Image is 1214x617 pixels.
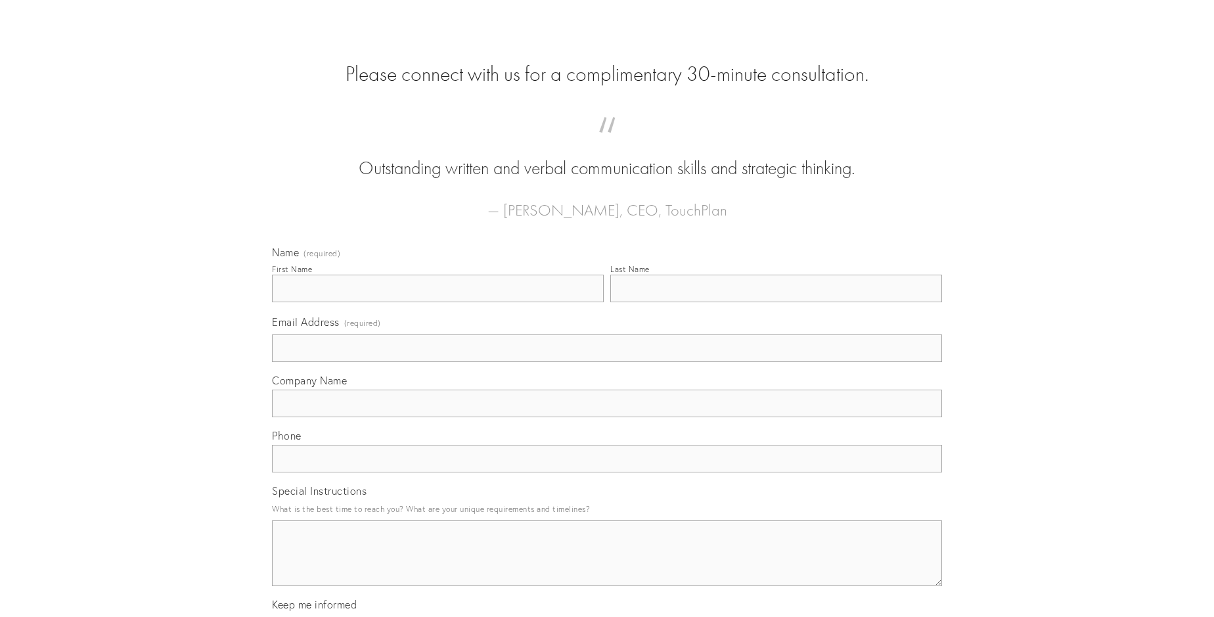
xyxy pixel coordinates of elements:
span: Name [272,246,299,259]
span: Email Address [272,315,340,329]
span: Phone [272,429,302,442]
blockquote: Outstanding written and verbal communication skills and strategic thinking. [293,130,921,181]
span: Company Name [272,374,347,387]
div: First Name [272,264,312,274]
figcaption: — [PERSON_NAME], CEO, TouchPlan [293,181,921,223]
span: (required) [303,250,340,258]
span: Keep me informed [272,598,357,611]
span: Special Instructions [272,484,367,497]
p: What is the best time to reach you? What are your unique requirements and timelines? [272,500,942,518]
span: (required) [344,314,381,332]
span: “ [293,130,921,156]
h2: Please connect with us for a complimentary 30-minute consultation. [272,62,942,87]
div: Last Name [610,264,650,274]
